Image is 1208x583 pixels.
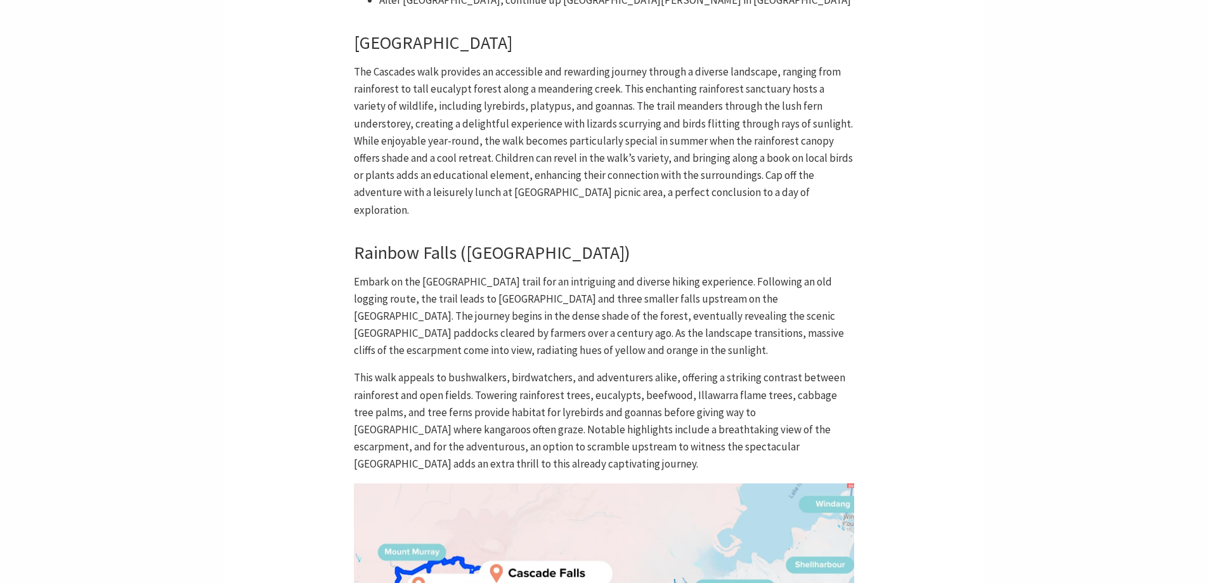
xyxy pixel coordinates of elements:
[354,273,854,360] p: Embark on the [GEOGRAPHIC_DATA] trail for an intriguing and diverse hiking experience. Following ...
[354,242,854,264] h4: Rainbow Falls ([GEOGRAPHIC_DATA])
[354,369,854,473] p: This walk appeals to bushwalkers, birdwatchers, and adventurers alike, offering a striking contra...
[354,63,854,219] p: The Cascades walk provides an accessible and rewarding journey through a diverse landscape, rangi...
[354,32,854,54] h4: [GEOGRAPHIC_DATA]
